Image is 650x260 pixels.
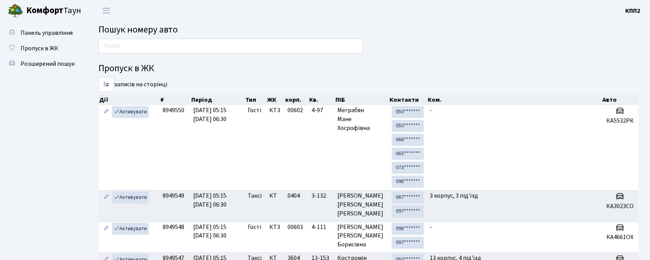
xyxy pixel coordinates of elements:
[335,94,389,105] th: ПІБ
[4,56,81,72] a: Розширений пошук
[4,25,81,41] a: Панель управління
[102,192,111,204] a: Редагувати
[626,6,641,15] a: КПП2
[191,94,245,105] th: Період
[8,3,23,19] img: logo.png
[248,223,261,232] span: Гості
[99,77,114,92] select: записів на сторінці
[427,94,602,105] th: Ком.
[288,106,303,115] span: 00602
[311,192,332,200] span: 3-132
[160,94,191,105] th: #
[605,203,635,210] h5: КА3023СО
[267,94,285,105] th: ЖК
[626,7,641,15] b: КПП2
[245,94,267,105] th: Тип
[99,77,167,92] label: записів на сторінці
[338,106,386,133] span: Меграбян Мане Хосрофівна
[99,23,178,36] span: Пошук номеру авто
[163,223,184,231] span: 8949548
[20,60,75,68] span: Розширений пошук
[311,223,332,232] span: 4-111
[284,94,308,105] th: корп.
[194,223,227,240] span: [DATE] 05:15 [DATE] 06:30
[20,44,58,53] span: Пропуск в ЖК
[605,117,635,125] h5: КА5532РК
[430,106,432,115] span: -
[308,94,335,105] th: Кв.
[269,192,281,200] span: КТ
[248,192,262,200] span: Таксі
[99,63,638,74] h4: Пропуск в ЖК
[4,41,81,56] a: Пропуск в ЖК
[269,106,281,115] span: КТ3
[338,223,386,250] span: [PERSON_NAME] [PERSON_NAME] Борисівна
[194,106,227,123] span: [DATE] 05:15 [DATE] 06:30
[102,106,111,118] a: Редагувати
[99,39,363,53] input: Пошук
[26,4,81,17] span: Таун
[26,4,63,17] b: Комфорт
[112,106,149,118] a: Активувати
[248,106,261,115] span: Гості
[112,192,149,204] a: Активувати
[163,106,184,115] span: 8949550
[602,94,639,105] th: Авто
[97,4,116,17] button: Переключити навігацію
[194,192,227,209] span: [DATE] 05:15 [DATE] 06:30
[338,192,386,218] span: [PERSON_NAME] [PERSON_NAME] [PERSON_NAME]
[389,94,427,105] th: Контакти
[163,192,184,200] span: 8949549
[288,192,300,200] span: 0404
[288,223,303,231] span: 00603
[20,29,73,37] span: Панель управління
[99,94,160,105] th: Дії
[112,223,149,235] a: Активувати
[102,223,111,235] a: Редагувати
[430,192,478,200] span: 3 корпус, 3 під'їзд
[269,223,281,232] span: КТ3
[430,223,432,231] span: -
[311,106,332,115] span: 4-97
[605,234,635,241] h5: КА4661ОХ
